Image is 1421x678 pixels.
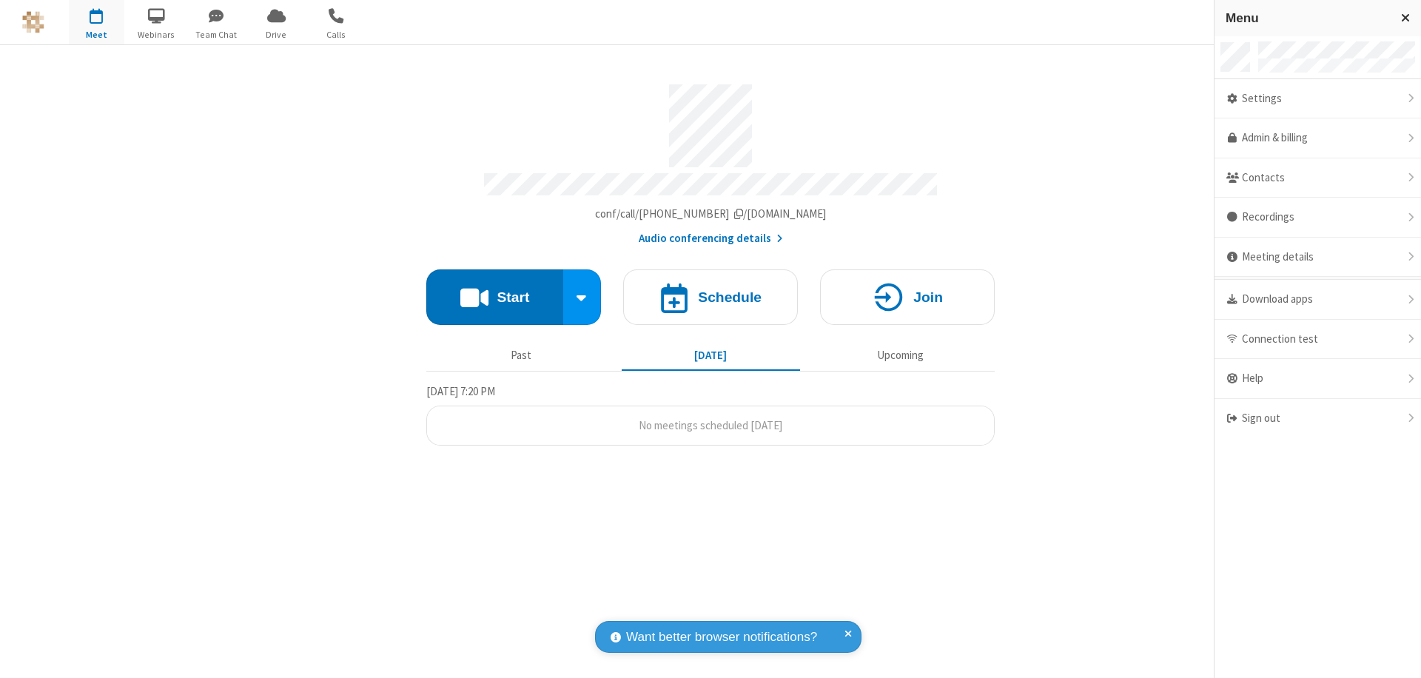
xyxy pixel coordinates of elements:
span: Want better browser notifications? [626,628,817,647]
button: [DATE] [622,341,800,369]
section: Today's Meetings [426,383,995,446]
div: Connection test [1215,320,1421,360]
img: QA Selenium DO NOT DELETE OR CHANGE [22,11,44,33]
div: Start conference options [563,269,602,325]
div: Contacts [1215,158,1421,198]
button: Upcoming [811,341,990,369]
button: Start [426,269,563,325]
h3: Menu [1226,11,1388,25]
span: Meet [69,28,124,41]
iframe: Chat [1384,640,1410,668]
div: Settings [1215,79,1421,119]
button: Past [432,341,611,369]
span: Drive [249,28,304,41]
a: Admin & billing [1215,118,1421,158]
span: No meetings scheduled [DATE] [639,418,782,432]
span: Copy my meeting room link [595,207,827,221]
button: Schedule [623,269,798,325]
div: Download apps [1215,280,1421,320]
span: Team Chat [189,28,244,41]
div: Sign out [1215,399,1421,438]
div: Recordings [1215,198,1421,238]
h4: Schedule [698,290,762,304]
div: Help [1215,359,1421,399]
button: Join [820,269,995,325]
span: Calls [309,28,364,41]
div: Meeting details [1215,238,1421,278]
button: Copy my meeting room linkCopy my meeting room link [595,206,827,223]
button: Audio conferencing details [639,230,783,247]
h4: Join [913,290,943,304]
section: Account details [426,73,995,247]
span: [DATE] 7:20 PM [426,384,495,398]
span: Webinars [129,28,184,41]
h4: Start [497,290,529,304]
